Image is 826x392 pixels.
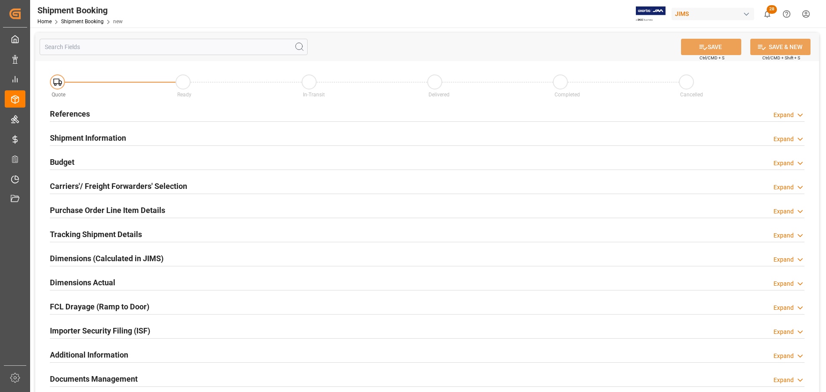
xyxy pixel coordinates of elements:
[672,8,754,20] div: JIMS
[774,279,794,288] div: Expand
[777,4,796,24] button: Help Center
[50,204,165,216] h2: Purchase Order Line Item Details
[636,6,666,22] img: Exertis%20JAM%20-%20Email%20Logo.jpg_1722504956.jpg
[750,39,811,55] button: SAVE & NEW
[555,92,580,98] span: Completed
[50,301,149,312] h2: FCL Drayage (Ramp to Door)
[758,4,777,24] button: show 28 new notifications
[50,349,128,361] h2: Additional Information
[774,376,794,385] div: Expand
[774,159,794,168] div: Expand
[61,19,104,25] a: Shipment Booking
[177,92,191,98] span: Ready
[774,327,794,336] div: Expand
[774,135,794,144] div: Expand
[774,352,794,361] div: Expand
[428,92,450,98] span: Delivered
[52,92,65,98] span: Quote
[681,39,741,55] button: SAVE
[50,325,150,336] h2: Importer Security Filing (ISF)
[37,4,123,17] div: Shipment Booking
[767,5,777,14] span: 28
[774,207,794,216] div: Expand
[680,92,703,98] span: Cancelled
[762,55,800,61] span: Ctrl/CMD + Shift + S
[50,156,74,168] h2: Budget
[303,92,325,98] span: In-Transit
[50,277,115,288] h2: Dimensions Actual
[774,111,794,120] div: Expand
[774,255,794,264] div: Expand
[50,373,138,385] h2: Documents Management
[50,253,163,264] h2: Dimensions (Calculated in JIMS)
[40,39,308,55] input: Search Fields
[50,132,126,144] h2: Shipment Information
[774,183,794,192] div: Expand
[774,303,794,312] div: Expand
[774,231,794,240] div: Expand
[700,55,724,61] span: Ctrl/CMD + S
[50,108,90,120] h2: References
[37,19,52,25] a: Home
[672,6,758,22] button: JIMS
[50,228,142,240] h2: Tracking Shipment Details
[50,180,187,192] h2: Carriers'/ Freight Forwarders' Selection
